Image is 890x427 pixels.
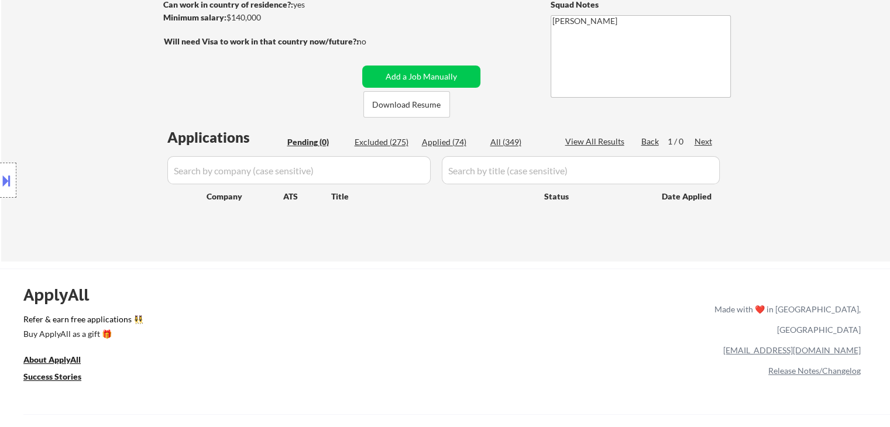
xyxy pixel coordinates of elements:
u: About ApplyAll [23,354,81,364]
div: Buy ApplyAll as a gift 🎁 [23,330,140,338]
div: ApplyAll [23,285,102,305]
div: View All Results [565,136,628,147]
div: Excluded (275) [355,136,413,148]
div: Company [207,191,283,202]
div: All (349) [490,136,549,148]
a: About ApplyAll [23,353,97,368]
a: Success Stories [23,370,97,385]
div: Pending (0) [287,136,346,148]
div: Applied (74) [422,136,480,148]
button: Add a Job Manually [362,66,480,88]
strong: Will need Visa to work in that country now/future?: [164,36,359,46]
div: 1 / 0 [668,136,695,147]
input: Search by title (case sensitive) [442,156,720,184]
div: Made with ❤️ in [GEOGRAPHIC_DATA], [GEOGRAPHIC_DATA] [710,299,861,340]
div: $140,000 [163,12,358,23]
a: [EMAIL_ADDRESS][DOMAIN_NAME] [723,345,861,355]
u: Success Stories [23,371,81,381]
div: Status [544,185,645,206]
input: Search by company (case sensitive) [167,156,431,184]
div: Date Applied [662,191,713,202]
div: Back [641,136,660,147]
strong: Minimum salary: [163,12,226,22]
div: no [357,36,390,47]
div: Next [695,136,713,147]
button: Download Resume [363,91,450,118]
div: ATS [283,191,331,202]
div: Title [331,191,533,202]
div: Applications [167,130,283,144]
a: Refer & earn free applications 👯‍♀️ [23,315,470,328]
a: Release Notes/Changelog [768,366,861,376]
a: Buy ApplyAll as a gift 🎁 [23,328,140,342]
